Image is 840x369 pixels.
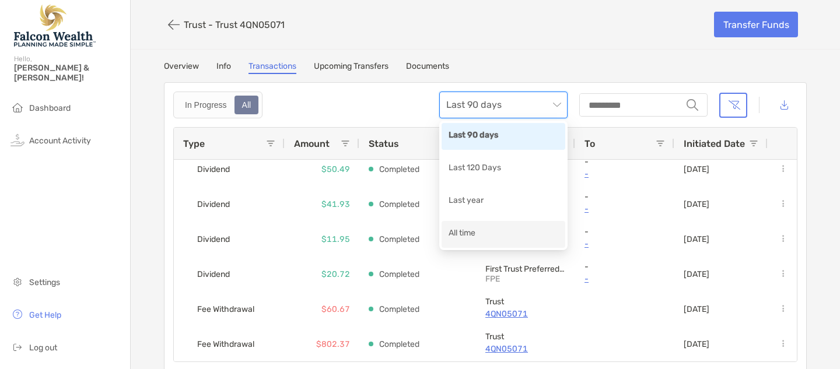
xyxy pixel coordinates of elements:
p: Completed [379,232,419,247]
div: segmented control [173,92,262,118]
div: Last year [449,194,558,209]
p: - [584,227,665,237]
span: Initiated Date [684,138,745,149]
div: In Progress [178,97,233,113]
span: Log out [29,343,57,353]
a: Upcoming Transfers [314,61,388,74]
a: - [584,272,665,286]
p: [DATE] [684,234,709,244]
img: activity icon [10,133,24,147]
p: [DATE] [684,304,709,314]
span: Fee Withdrawal [197,335,254,354]
span: Get Help [29,310,61,320]
img: get-help icon [10,307,24,321]
p: [DATE] [684,269,709,279]
div: Last 90 days [449,129,558,143]
span: Account Activity [29,136,91,146]
a: - [584,237,665,251]
p: Trust [485,332,566,342]
p: $11.95 [321,232,350,247]
div: Last 90 days [442,123,565,150]
span: Dividend [197,195,230,214]
a: 4QN05071 [485,307,566,321]
span: Type [183,138,205,149]
a: - [584,202,665,216]
span: Amount [294,138,330,149]
span: Dashboard [29,103,71,113]
p: Completed [379,267,419,282]
span: Status [369,138,399,149]
span: To [584,138,595,149]
a: Transactions [249,61,296,74]
div: All time [442,221,565,248]
div: Last 120 Days [449,161,558,176]
p: $20.72 [321,267,350,282]
span: [PERSON_NAME] & [PERSON_NAME]! [14,63,123,83]
p: $802.37 [316,337,350,352]
div: Last year [442,188,565,215]
img: input icon [687,99,698,111]
p: [DATE] [684,339,709,349]
p: Trust - Trust 4QN05071 [184,19,285,30]
span: Last 90 days [446,92,561,118]
a: Info [216,61,231,74]
img: Falcon Wealth Planning Logo [14,5,96,47]
p: - [584,157,665,167]
p: FPE [485,274,566,284]
p: $50.49 [321,162,350,177]
p: Trust [485,297,566,307]
p: - [584,192,665,202]
div: All time [449,227,558,241]
a: 4QN05071 [485,342,566,356]
span: Dividend [197,230,230,249]
a: Overview [164,61,199,74]
div: All [236,97,258,113]
p: $41.93 [321,197,350,212]
p: [DATE] [684,199,709,209]
img: household icon [10,100,24,114]
a: Transfer Funds [714,12,798,37]
p: $60.67 [321,302,350,317]
span: Dividend [197,160,230,179]
p: Completed [379,302,419,317]
p: Completed [379,162,419,177]
button: Clear filters [719,93,747,118]
p: First Trust Preferred Securities and Income ETF [485,264,566,274]
img: logout icon [10,340,24,354]
span: Dividend [197,265,230,284]
span: Settings [29,277,60,287]
span: Fee Withdrawal [197,300,254,319]
a: Documents [406,61,449,74]
p: [DATE] [684,164,709,174]
p: Completed [379,337,419,352]
img: settings icon [10,275,24,289]
p: - [584,262,665,272]
a: - [584,167,665,181]
div: Last 120 Days [442,156,565,182]
p: Completed [379,197,419,212]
